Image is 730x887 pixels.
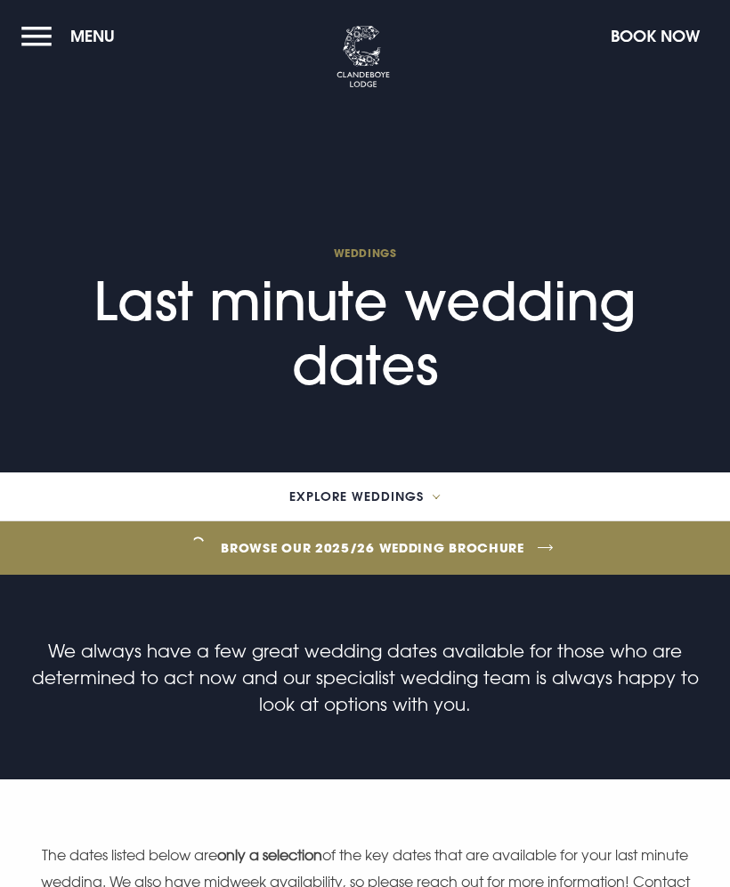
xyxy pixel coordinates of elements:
img: Clandeboye Lodge [337,26,390,88]
button: Menu [21,17,124,55]
span: Explore Weddings [289,490,424,503]
p: We always have a few great wedding dates available for those who are determined to act now and ou... [21,637,709,717]
button: Book Now [602,17,709,55]
h1: Last minute wedding dates [21,246,709,397]
span: Menu [70,26,115,46]
span: Weddings [21,246,709,260]
strong: only a selection [217,846,322,864]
